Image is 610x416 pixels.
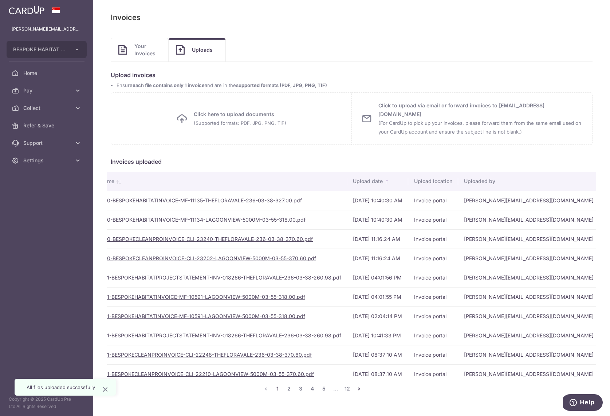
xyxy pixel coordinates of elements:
td: [DATE] 08:37:10 AM [347,345,408,364]
a: 250831-BESPOKECLEANPROINVOICE-CLI-22248-THEFLORAVALE-236-03-38-370.60.pdf [91,352,312,358]
td: 250930-BESPOKEHABITATINVOICE-MF-11135-THEFLORAVALE-236-03-38-327.00.pdf [82,191,347,210]
td: [PERSON_NAME][EMAIL_ADDRESS][DOMAIN_NAME] [458,191,599,210]
img: Invoice icon Image [176,45,185,55]
span: Settings [23,157,71,164]
td: [DATE] 08:37:10 AM [347,364,408,384]
p: Invoices [111,12,141,23]
iframe: Opens a widget where you can find more information [563,394,603,412]
span: Pay [23,87,71,94]
span: Support [23,139,71,147]
th: Uploaded by [458,172,599,191]
a: 2 [285,384,294,393]
small: (For CardUp to pick up your invoices, please forward them from the same email used on your CardUp... [378,120,581,135]
span: Collect [23,104,71,112]
td: [PERSON_NAME][EMAIL_ADDRESS][DOMAIN_NAME] [458,229,599,249]
small: (Supported formats: PDF, JPG, PNG, TIF) [194,120,286,126]
td: 250930-BESPOKEHABITATINVOICE-MF-11134-LAGOONVIEW-5000M-03-55-318.00.pdf [82,210,347,229]
button: BESPOKE HABITAT SHEN PTE. LTD. [7,41,87,58]
td: [DATE] 04:01:56 PM [347,268,408,287]
a: 4 [308,384,317,393]
a: 250930-BESPOKECLEANPROINVOICE-CLI-23202-LAGOONVIEW-5000M-03-55-370.60.pdf [91,255,316,261]
td: [PERSON_NAME][EMAIL_ADDRESS][DOMAIN_NAME] [458,268,599,287]
a: 3 [296,384,305,393]
td: [PERSON_NAME][EMAIL_ADDRESS][DOMAIN_NAME] [458,364,599,384]
td: Invoice portal [408,306,458,326]
td: [DATE] 02:04:14 PM [347,306,408,326]
td: [DATE] 11:16:24 AM [347,229,408,249]
td: [PERSON_NAME][EMAIL_ADDRESS][DOMAIN_NAME] [458,287,599,306]
a: Your Invoices [111,38,168,62]
td: [DATE] 11:16:24 AM [347,249,408,268]
div: All files uploaded successfully [27,384,95,391]
a: … [331,384,340,393]
th: File name: activate to sort column ascending [82,172,347,191]
span: Click here to upload documents [194,110,286,127]
img: Invoice icon Image [118,45,127,55]
td: [PERSON_NAME][EMAIL_ADDRESS][DOMAIN_NAME] [458,249,599,268]
a: 250831-BESPOKEHABITATPROJECTSTATEMENT-INV-018266-THEFLORAVALE-236-03-38-260.98.pdf [91,332,341,338]
td: [DATE] 10:40:30 AM [347,210,408,229]
th: Upload date: activate to sort column ascending [347,172,408,191]
a: Uploads [169,38,225,62]
a: 250831-BESPOKEHABITATINVOICE-MF-10591-LAGOONVIEW-5000M-03-55-318.00.pdf [91,294,305,300]
td: Invoice portal [408,287,458,306]
td: Invoice portal [408,268,458,287]
td: Invoice portal [408,191,458,210]
td: Invoice portal [408,364,458,384]
a: 250831-BESPOKEHABITATPROJECTSTATEMENT-INV-018266-THEFLORAVALE-236-03-38-260.98.pdf [91,274,341,281]
a: 250831-BESPOKECLEANPROINVOICE-CLI-22210-LAGOONVIEW-5000M-03-55-370.60.pdf [91,371,314,377]
td: [DATE] 10:40:30 AM [347,191,408,210]
td: Invoice portal [408,345,458,364]
a: 250831-BESPOKEHABITATINVOICE-MF-10591-LAGOONVIEW-5000M-03-55-318.00.pdf [91,313,305,319]
td: [DATE] 10:41:33 PM [347,326,408,345]
td: [PERSON_NAME][EMAIL_ADDRESS][DOMAIN_NAME] [458,345,599,364]
th: Upload location [408,172,458,191]
td: Invoice portal [408,326,458,345]
b: supported formats (PDF, JPG, PNG, TIF) [236,83,327,88]
a: 1 [273,384,282,393]
span: Your Invoices [134,43,161,57]
span: BESPOKE HABITAT SHEN PTE. LTD. [13,46,67,53]
img: CardUp [9,6,44,15]
b: each file contains only 1 invoice [133,83,205,88]
a: Click to upload via email or forward invoices to [EMAIL_ADDRESS][DOMAIN_NAME] (For CardUp to pick... [352,92,593,145]
p: [PERSON_NAME][EMAIL_ADDRESS][DOMAIN_NAME] [12,25,82,33]
td: [DATE] 04:01:55 PM [347,287,408,306]
button: Close [101,385,110,394]
h5: Invoices uploaded [111,157,593,166]
li: Ensure and are in the [117,82,593,89]
td: Invoice portal [408,249,458,268]
p: Upload invoices [111,71,593,79]
td: [PERSON_NAME][EMAIL_ADDRESS][DOMAIN_NAME] [458,306,599,326]
a: 5 [320,384,328,393]
span: Home [23,70,71,77]
a: 250930-BESPOKECLEANPROINVOICE-CLI-23240-THEFLORAVALE-236-03-38-370.60.pdf [91,236,313,242]
td: Invoice portal [408,229,458,249]
td: [PERSON_NAME][EMAIL_ADDRESS][DOMAIN_NAME] [458,210,599,229]
span: Refer & Save [23,122,71,129]
a: 12 [343,384,352,393]
td: [PERSON_NAME][EMAIL_ADDRESS][DOMAIN_NAME] [458,326,599,345]
span: Click to upload via email or forward invoices to [EMAIL_ADDRESS][DOMAIN_NAME] [378,101,584,136]
td: Invoice portal [408,210,458,229]
span: Uploads [192,46,218,54]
